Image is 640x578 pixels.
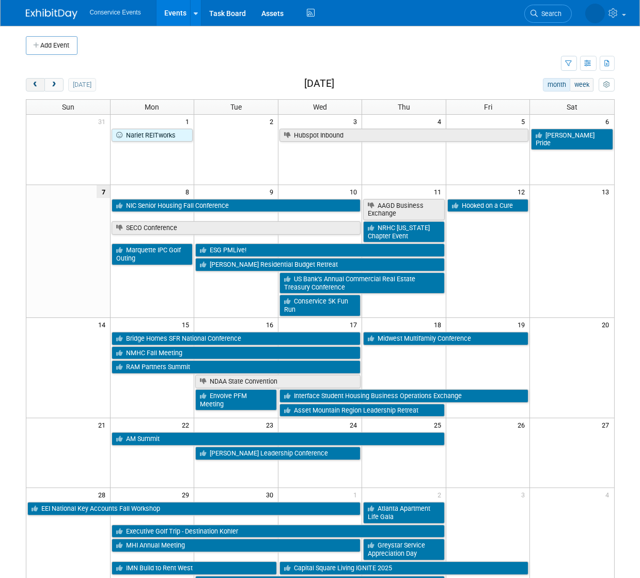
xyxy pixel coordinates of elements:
[279,272,445,294] a: US Bank’s Annual Commercial Real Estate Treasury Conference
[352,115,362,128] span: 3
[433,185,446,198] span: 11
[279,404,445,417] a: Asset Mountain Region Leadership Retreat
[97,185,110,198] span: 7
[265,418,278,431] span: 23
[520,488,529,501] span: 3
[181,418,194,431] span: 22
[112,525,445,538] a: Executive Golf Trip - Destination Kohler
[436,115,446,128] span: 4
[363,221,445,242] a: NRHC [US_STATE] Chapter Event
[62,103,74,111] span: Sun
[601,418,614,431] span: 27
[112,129,193,142] a: Nariet REITworks
[601,318,614,331] span: 20
[349,318,362,331] span: 17
[436,488,446,501] span: 2
[531,129,613,150] a: [PERSON_NAME] Pride
[538,10,562,18] span: Search
[112,199,361,212] a: NIC Senior Housing Fall Conference
[97,488,110,501] span: 28
[433,418,446,431] span: 25
[97,418,110,431] span: 21
[313,103,327,111] span: Wed
[605,115,614,128] span: 6
[112,561,277,575] a: IMN Build to Rent West
[112,244,193,265] a: Marquette IPC Golf Outing
[517,185,529,198] span: 12
[181,318,194,331] span: 15
[195,244,445,257] a: ESG PMLive!
[605,488,614,501] span: 4
[184,115,194,128] span: 1
[90,9,141,16] span: Conservice Events
[363,539,445,560] a: Greystar Service Appreciation Day
[265,318,278,331] span: 16
[585,4,605,23] img: Amiee Griffey
[433,318,446,331] span: 18
[603,82,610,88] i: Personalize Calendar
[112,432,445,446] a: AM Summit
[279,295,361,316] a: Conservice 5K Fun Run
[112,332,361,345] a: Bridge Homes SFR National Conference
[26,78,45,92] button: prev
[112,346,361,360] a: NMHC Fall Meeting
[68,78,96,92] button: [DATE]
[599,78,614,92] button: myCustomButton
[112,221,361,235] a: SECO Conference
[567,103,577,111] span: Sat
[195,389,277,410] a: Envolve PFM Meeting
[601,185,614,198] span: 13
[352,488,362,501] span: 1
[26,36,77,55] button: Add Event
[112,539,361,552] a: MHI Annual Meeting
[279,129,529,142] a: Hubspot Inbound
[181,488,194,501] span: 29
[27,502,361,515] a: EEI National Key Accounts Fall Workshop
[230,103,242,111] span: Tue
[524,5,572,23] a: Search
[145,103,159,111] span: Mon
[279,389,529,403] a: Interface Student Housing Business Operations Exchange
[304,78,334,89] h2: [DATE]
[543,78,570,92] button: month
[363,332,528,345] a: Midwest Multifamily Conference
[265,488,278,501] span: 30
[349,418,362,431] span: 24
[269,115,278,128] span: 2
[44,78,64,92] button: next
[517,418,529,431] span: 26
[269,185,278,198] span: 9
[97,115,110,128] span: 31
[570,78,594,92] button: week
[112,360,361,374] a: RAM Partners Summit
[195,375,361,388] a: NDAA State Convention
[447,199,529,212] a: Hooked on a Cure
[517,318,529,331] span: 19
[484,103,492,111] span: Fri
[398,103,410,111] span: Thu
[349,185,362,198] span: 10
[97,318,110,331] span: 14
[195,258,445,271] a: [PERSON_NAME] Residential Budget Retreat
[26,9,77,19] img: ExhibitDay
[279,561,529,575] a: Capital Square Living IGNITE 2025
[184,185,194,198] span: 8
[520,115,529,128] span: 5
[363,502,445,523] a: Atlanta Apartment Life Gala
[195,447,361,460] a: [PERSON_NAME] Leadership Conference
[363,199,445,220] a: AAGD Business Exchange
